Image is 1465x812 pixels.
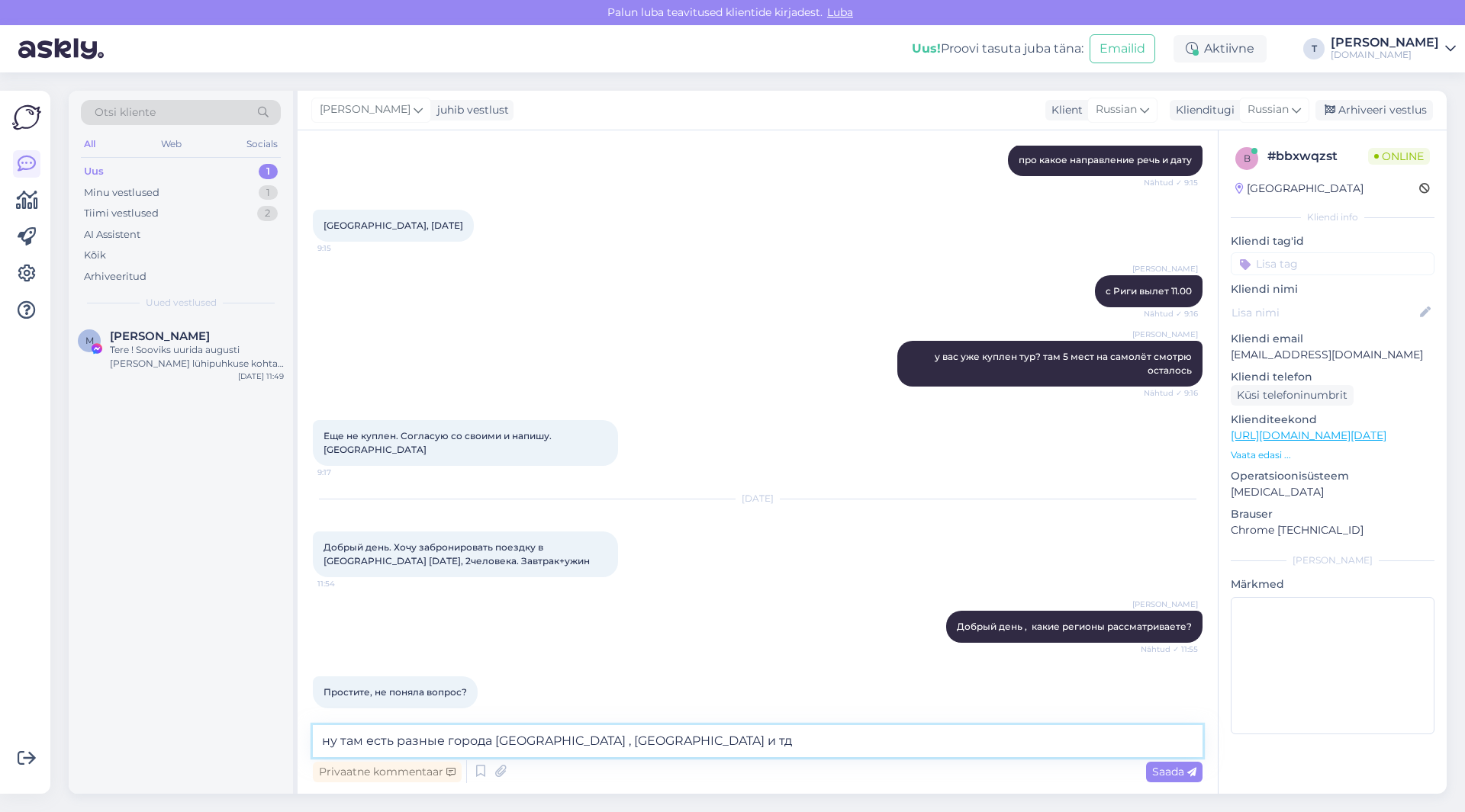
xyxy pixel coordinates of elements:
[317,578,375,589] span: 11:54
[324,686,467,698] span: Простите, не поняла вопрос?
[1231,484,1434,500] p: [MEDICAL_DATA]
[957,621,1192,632] span: Добрый день , какие регионы рассматриваете?
[431,102,509,118] div: juhib vestlust
[1106,285,1192,297] span: с Риги вылет 11.00
[823,5,858,19] span: Luba
[257,206,278,221] div: 2
[1231,448,1434,462] p: Vaata edasi ...
[1231,347,1434,363] p: [EMAIL_ADDRESS][DOMAIN_NAME]
[912,41,941,56] b: Uus!
[81,134,98,154] div: All
[84,248,106,263] div: Kõik
[1231,210,1434,224] div: Kliendi info
[1235,181,1364,197] div: [GEOGRAPHIC_DATA]
[912,40,1083,58] div: Proovi tasuta juba täna:
[110,329,210,343] span: Marie Mänd
[1170,102,1235,118] div: Klienditugi
[84,269,146,284] div: Arhiveeritud
[84,185,159,201] div: Minu vestlused
[84,206,159,221] div: Tiimi vestlused
[324,220,463,231] span: [GEOGRAPHIC_DATA], [DATE]
[1132,599,1198,610] span: [PERSON_NAME]
[1045,102,1083,118] div: Klient
[1244,152,1251,164] span: b
[313,725,1203,757] textarea: ну там есть разные города [GEOGRAPHIC_DATA] , [GEOGRAPHIC_DATA] и тд
[146,296,217,310] span: Uued vestlused
[317,467,375,478] span: 9:17
[95,104,156,120] span: Otsi kliente
[1231,468,1434,484] p: Operatsioonisüsteem
[1368,148,1430,165] span: Online
[1174,35,1267,63] div: Aktiivne
[1231,252,1434,275] input: Lisa tag
[1231,281,1434,297] p: Kliendi nimi
[1231,576,1434,592] p: Märkmed
[85,335,94,346] span: M
[1019,154,1192,165] span: про какое направление речь и дату
[243,134,281,154] div: Socials
[259,164,278,179] div: 1
[1331,49,1439,61] div: [DOMAIN_NAME]
[1315,100,1433,120] div: Arhiveeri vestlus
[313,762,462,782] div: Privaatne kommentaar
[1231,369,1434,385] p: Kliendi telefon
[1231,412,1434,428] p: Klienditeekond
[1231,331,1434,347] p: Kliendi email
[84,164,104,179] div: Uus
[320,101,411,118] span: [PERSON_NAME]
[1141,308,1198,319] span: Nähtud ✓ 9:16
[12,103,41,132] img: Askly Logo
[1132,263,1198,274] span: [PERSON_NAME]
[158,134,185,154] div: Web
[313,492,1203,505] div: [DATE]
[238,371,284,382] div: [DATE] 11:49
[324,541,590,566] span: Добрый день. Хочу забронировать поездку в [GEOGRAPHIC_DATA] [DATE], 2человека. Завтрак+ужин
[1132,329,1198,340] span: [PERSON_NAME]
[1331,37,1439,49] div: [PERSON_NAME]
[259,185,278,201] div: 1
[1231,554,1434,567] div: [PERSON_NAME]
[1232,304,1417,321] input: Lisa nimi
[1303,38,1325,59] div: T
[317,242,375,254] span: 9:15
[324,430,554,455] span: Еще не куплен. Согласую со своими и напишу. [GEOGRAPHIC_DATA]
[935,351,1194,376] span: у вас уже куплен тур? там 5 мест на самолёт смотрю осталось
[1331,37,1456,61] a: [PERSON_NAME][DOMAIN_NAME]
[1141,387,1198,399] span: Nähtud ✓ 9:16
[1141,177,1198,188] span: Nähtud ✓ 9:15
[1231,428,1386,442] a: [URL][DOMAIN_NAME][DATE]
[1141,644,1198,655] span: Nähtud ✓ 11:55
[1152,765,1196,778] span: Saada
[317,709,375,721] span: 11:56
[84,227,140,242] div: AI Assistent
[110,343,284,371] div: Tere ! Sooviks uurida augusti [PERSON_NAME] lühipuhkuse kohta, 30.08 ja 3 ööd Kreetal. Mis kell l...
[1096,101,1137,118] span: Russian
[1267,147,1368,165] div: # bbxwqzst
[1231,233,1434,249] p: Kliendi tag'id
[1090,34,1155,63] button: Emailid
[1248,101,1289,118] span: Russian
[1231,506,1434,522] p: Brauser
[1231,385,1354,406] div: Küsi telefoninumbrit
[1231,522,1434,538] p: Chrome [TECHNICAL_ID]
